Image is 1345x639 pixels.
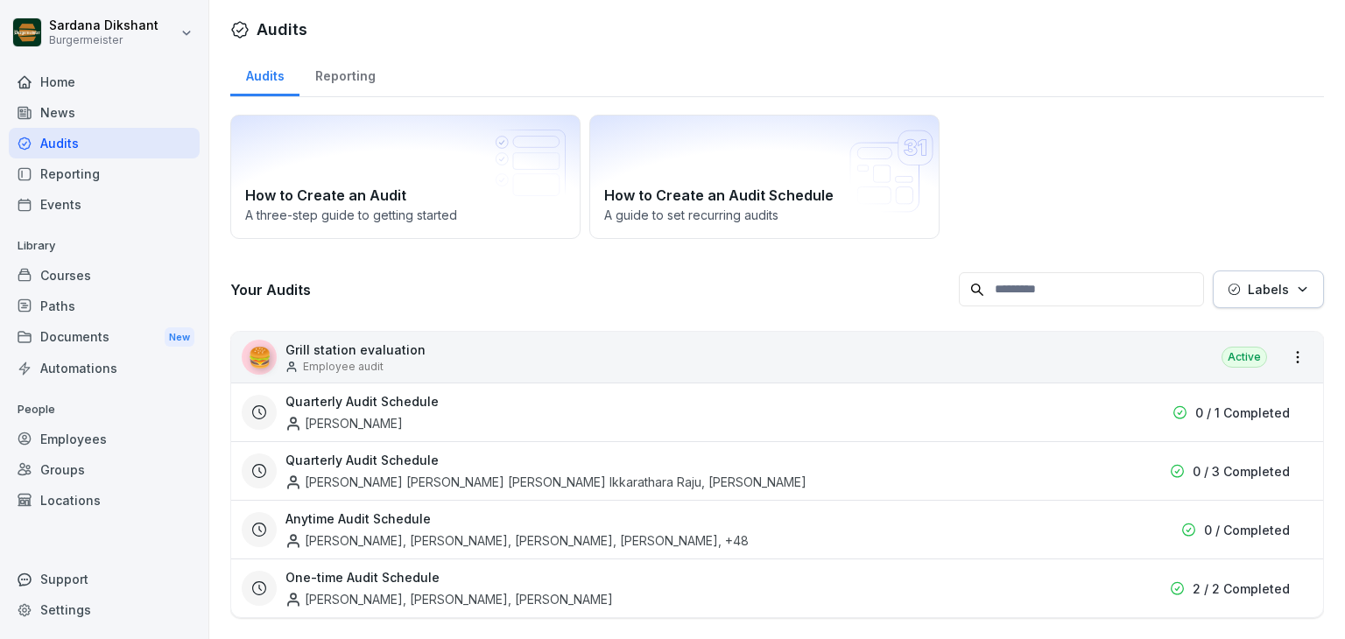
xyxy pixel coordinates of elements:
[285,414,403,432] div: [PERSON_NAME]
[285,473,806,491] div: [PERSON_NAME] [PERSON_NAME] [PERSON_NAME] Ikkarathara Raju, [PERSON_NAME]
[1222,347,1267,368] div: Active
[285,392,439,411] h3: Quarterly Audit Schedule
[9,424,200,454] a: Employees
[9,260,200,291] a: Courses
[1213,270,1324,308] button: Labels
[285,568,440,586] h3: One-time Audit Schedule
[9,564,200,594] div: Support
[1248,280,1289,298] p: Labels
[285,341,426,359] p: Grill station evaluation
[9,485,200,516] a: Locations
[9,128,200,158] a: Audits
[1204,521,1290,539] p: 0 / Completed
[230,280,950,299] h3: Your Audits
[1195,404,1290,422] p: 0 / 1 Completed
[589,115,940,239] a: How to Create an Audit ScheduleA guide to set recurring audits
[49,34,158,46] p: Burgermeister
[9,232,200,260] p: Library
[285,451,439,469] h3: Quarterly Audit Schedule
[165,327,194,348] div: New
[9,321,200,354] a: DocumentsNew
[9,291,200,321] a: Paths
[299,52,391,96] a: Reporting
[604,206,925,224] p: A guide to set recurring audits
[9,396,200,424] p: People
[9,321,200,354] div: Documents
[285,509,431,528] h3: Anytime Audit Schedule
[49,18,158,33] p: Sardana Dikshant
[604,185,925,206] h2: How to Create an Audit Schedule
[257,18,307,41] h1: Audits
[9,594,200,625] a: Settings
[285,590,613,608] div: [PERSON_NAME], [PERSON_NAME], [PERSON_NAME]
[1193,462,1290,481] p: 0 / 3 Completed
[9,353,200,383] a: Automations
[9,97,200,128] a: News
[1193,579,1290,598] p: 2 / 2 Completed
[245,206,566,224] p: A three-step guide to getting started
[9,67,200,97] a: Home
[230,52,299,96] a: Audits
[242,340,277,375] div: 🍔
[303,359,384,375] p: Employee audit
[9,189,200,220] a: Events
[9,158,200,189] a: Reporting
[230,115,581,239] a: How to Create an AuditA three-step guide to getting started
[285,531,749,550] div: [PERSON_NAME], [PERSON_NAME], [PERSON_NAME], [PERSON_NAME] , +48
[9,454,200,485] a: Groups
[245,185,566,206] h2: How to Create an Audit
